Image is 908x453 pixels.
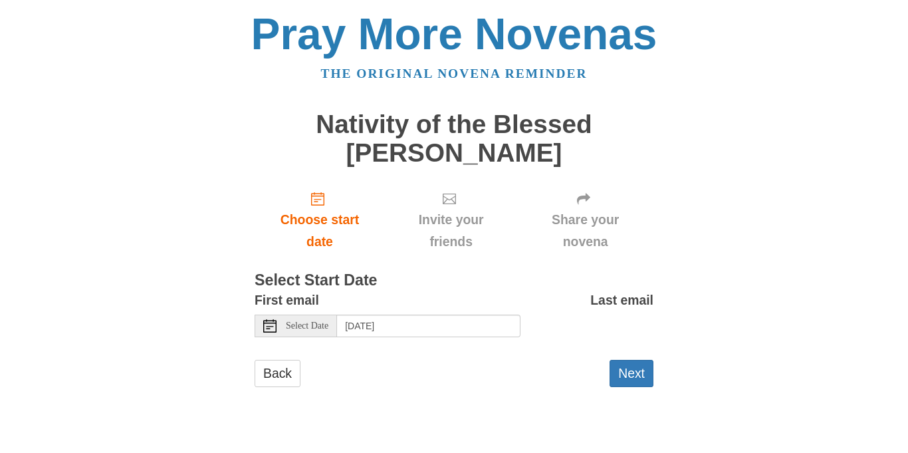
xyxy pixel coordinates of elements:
a: Back [255,360,300,387]
div: Click "Next" to confirm your start date first. [385,180,517,259]
span: Share your novena [530,209,640,253]
a: Choose start date [255,180,385,259]
span: Choose start date [268,209,372,253]
span: Select Date [286,321,328,331]
h1: Nativity of the Blessed [PERSON_NAME] [255,110,653,167]
div: Click "Next" to confirm your start date first. [517,180,653,259]
a: The original novena reminder [321,67,588,80]
button: Next [610,360,653,387]
span: Invite your friends [398,209,504,253]
h3: Select Start Date [255,272,653,289]
label: First email [255,289,319,311]
label: Last email [590,289,653,311]
a: Pray More Novenas [251,9,657,59]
